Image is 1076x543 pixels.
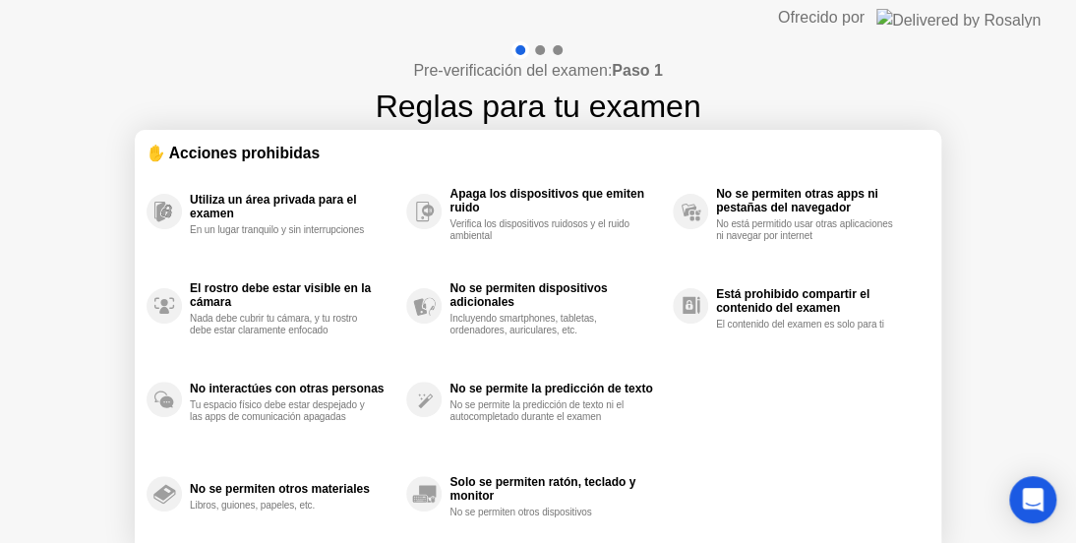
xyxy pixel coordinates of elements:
[190,382,396,395] div: No interactúes con otras personas
[376,83,701,130] h1: Reglas para tu examen
[190,500,376,512] div: Libros, guiones, papeles, etc.
[1009,476,1056,523] div: Open Intercom Messenger
[449,399,635,423] div: No se permite la predicción de texto ni el autocompletado durante el examen
[147,142,929,164] div: ✋ Acciones prohibidas
[716,287,920,315] div: Está prohibido compartir el contenido del examen
[190,193,396,220] div: Utiliza un área privada para el examen
[612,62,663,79] b: Paso 1
[716,187,920,214] div: No se permiten otras apps ni pestañas del navegador
[413,59,662,83] h4: Pre-verificación del examen:
[449,507,635,518] div: No se permiten otros dispositivos
[190,482,396,496] div: No se permiten otros materiales
[449,382,662,395] div: No se permite la predicción de texto
[876,9,1041,27] img: Delivered by Rosalyn
[190,399,376,423] div: Tu espacio físico debe estar despejado y las apps de comunicación apagadas
[778,6,865,30] div: Ofrecido por
[190,313,376,336] div: Nada debe cubrir tu cámara, y tu rostro debe estar claramente enfocado
[190,224,376,236] div: En un lugar tranquilo y sin interrupciones
[449,475,662,503] div: Solo se permiten ratón, teclado y monitor
[716,319,902,331] div: El contenido del examen es solo para ti
[716,218,902,242] div: No está permitido usar otras aplicaciones ni navegar por internet
[449,187,662,214] div: Apaga los dispositivos que emiten ruido
[449,313,635,336] div: Incluyendo smartphones, tabletas, ordenadores, auriculares, etc.
[190,281,396,309] div: El rostro debe estar visible en la cámara
[449,281,662,309] div: No se permiten dispositivos adicionales
[449,218,635,242] div: Verifica los dispositivos ruidosos y el ruido ambiental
